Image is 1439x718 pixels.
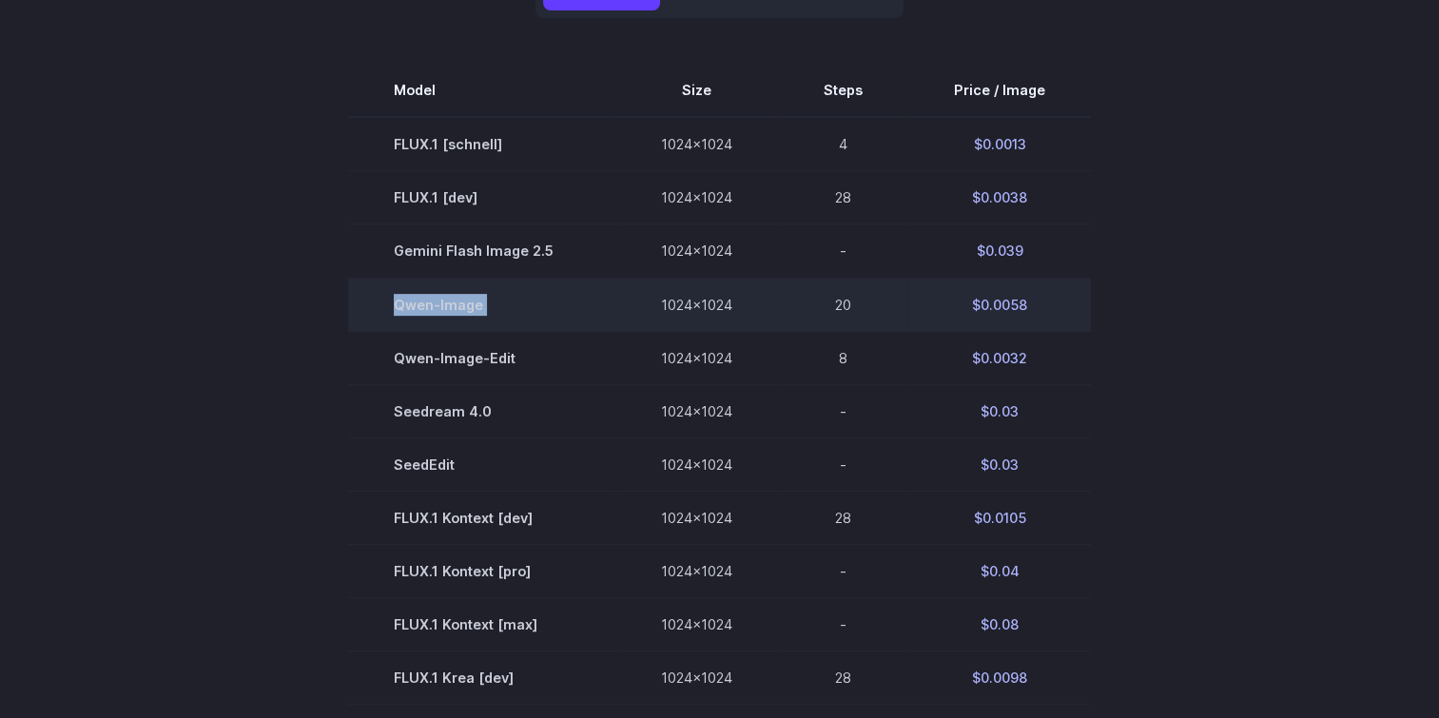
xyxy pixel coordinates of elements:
[778,278,908,331] td: 20
[348,278,615,331] td: Qwen-Image
[615,437,778,491] td: 1024x1024
[348,437,615,491] td: SeedEdit
[778,331,908,384] td: 8
[908,331,1091,384] td: $0.0032
[615,64,778,117] th: Size
[348,544,615,597] td: FLUX.1 Kontext [pro]
[778,224,908,278] td: -
[778,544,908,597] td: -
[908,64,1091,117] th: Price / Image
[348,64,615,117] th: Model
[778,171,908,224] td: 28
[778,384,908,437] td: -
[908,650,1091,704] td: $0.0098
[615,331,778,384] td: 1024x1024
[348,171,615,224] td: FLUX.1 [dev]
[348,117,615,171] td: FLUX.1 [schnell]
[778,597,908,650] td: -
[615,171,778,224] td: 1024x1024
[778,117,908,171] td: 4
[908,597,1091,650] td: $0.08
[778,437,908,491] td: -
[778,64,908,117] th: Steps
[908,117,1091,171] td: $0.0013
[908,171,1091,224] td: $0.0038
[394,240,570,262] span: Gemini Flash Image 2.5
[348,331,615,384] td: Qwen-Image-Edit
[615,384,778,437] td: 1024x1024
[348,597,615,650] td: FLUX.1 Kontext [max]
[615,224,778,278] td: 1024x1024
[348,650,615,704] td: FLUX.1 Krea [dev]
[908,544,1091,597] td: $0.04
[615,278,778,331] td: 1024x1024
[615,117,778,171] td: 1024x1024
[615,544,778,597] td: 1024x1024
[615,597,778,650] td: 1024x1024
[908,278,1091,331] td: $0.0058
[348,491,615,544] td: FLUX.1 Kontext [dev]
[348,384,615,437] td: Seedream 4.0
[615,650,778,704] td: 1024x1024
[908,491,1091,544] td: $0.0105
[778,650,908,704] td: 28
[615,491,778,544] td: 1024x1024
[778,491,908,544] td: 28
[908,384,1091,437] td: $0.03
[908,224,1091,278] td: $0.039
[908,437,1091,491] td: $0.03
